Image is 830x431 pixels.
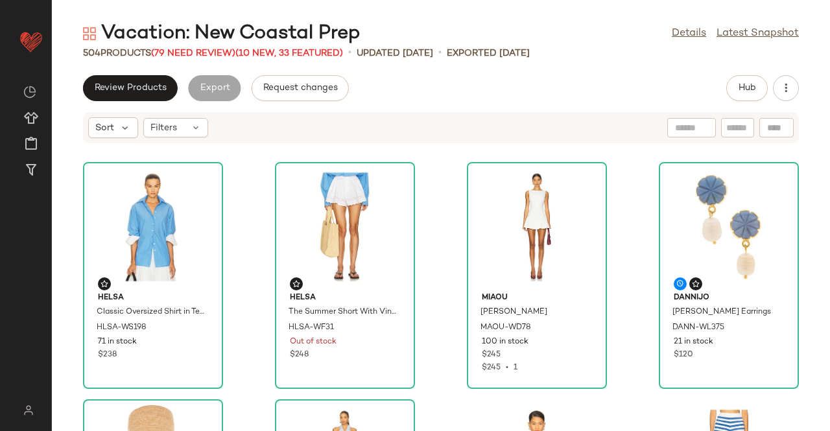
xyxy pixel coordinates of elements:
span: DANN-WL375 [672,322,724,334]
span: • [438,45,442,61]
span: Sort [95,121,114,135]
span: 100 in stock [482,336,528,348]
span: Helsa [290,292,400,304]
span: Hub [738,83,756,93]
img: svg%3e [16,405,41,415]
img: svg%3e [292,280,300,288]
img: heart_red.DM2ytmEG.svg [18,29,44,54]
img: svg%3e [101,280,108,288]
span: 71 in stock [98,336,137,348]
span: $238 [98,349,117,361]
img: HLSA-WS198_V1.jpg [88,167,219,287]
span: Helsa [98,292,208,304]
a: Details [672,26,706,41]
div: Products [83,47,343,60]
p: updated [DATE] [357,47,433,60]
span: DANNIJO [674,292,784,304]
button: Review Products [83,75,178,101]
img: HLSA-WF31_V1.jpg [279,167,410,287]
span: 504 [83,49,101,58]
span: $245 [482,364,501,372]
img: MAOU-WD78_V1.jpg [471,167,602,287]
span: Classic Oversized Shirt in Tech Poplin [97,307,207,318]
img: DANN-WL375_V1.jpg [663,167,794,287]
span: The Summer Short With Vintage Swiss Embroidery [289,307,399,318]
span: HLSA-WS198 [97,322,147,334]
span: • [501,364,514,372]
img: svg%3e [83,27,96,40]
span: $120 [674,349,693,361]
span: $245 [482,349,501,361]
span: Request changes [263,83,338,93]
span: Out of stock [290,336,337,348]
span: HLSA-WF31 [289,322,334,334]
p: Exported [DATE] [447,47,530,60]
a: Latest Snapshot [717,26,799,41]
span: [PERSON_NAME] [480,307,547,318]
span: Review Products [94,83,167,93]
span: MAOU-WD78 [480,322,531,334]
span: (10 New, 33 Featured) [235,49,343,58]
span: (79 Need Review) [151,49,235,58]
span: 21 in stock [674,336,713,348]
span: 1 [514,364,517,372]
span: Filters [150,121,177,135]
button: Hub [726,75,768,101]
span: Miaou [482,292,592,304]
span: $248 [290,349,309,361]
img: svg%3e [23,86,36,99]
span: • [348,45,351,61]
span: [PERSON_NAME] Earrings [672,307,771,318]
img: svg%3e [692,280,700,288]
div: Vacation: New Coastal Prep [83,21,361,47]
button: Request changes [252,75,349,101]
